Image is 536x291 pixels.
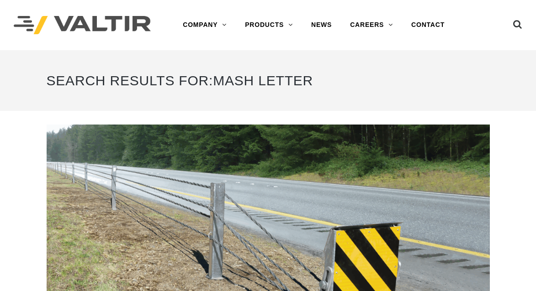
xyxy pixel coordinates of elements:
a: CONTACT [402,16,454,34]
a: CAREERS [341,16,402,34]
h1: Search Results for: [47,64,490,97]
span: MASH letter [213,73,313,88]
a: NEWS [302,16,341,34]
a: PRODUCTS [236,16,302,34]
img: Valtir [14,16,151,35]
a: COMPANY [174,16,236,34]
